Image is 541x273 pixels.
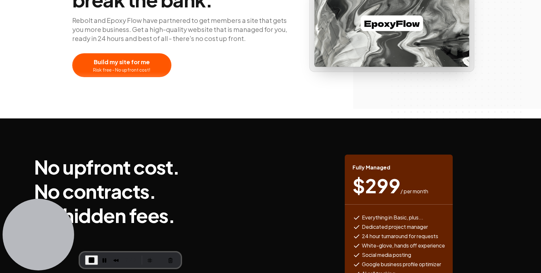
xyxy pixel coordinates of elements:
[362,242,445,250] span: White-glove, hands off experience
[362,223,428,231] span: Dedicated project manager
[362,260,441,268] span: Google business profile optimizer
[362,214,423,222] span: Everything in Basic, plus...
[401,187,428,195] span: / per month
[362,251,411,259] span: Social media posting
[362,232,438,240] span: 24 hour turnaround for requests
[34,155,180,227] h3: No upfront cost. No contracts. No hidden fees.
[353,176,401,195] span: $ 299
[72,53,171,77] button: Build my site for meRisk free - No upfront cost!
[353,164,390,171] span: Fully Managed
[72,16,289,43] p: Rebolt and Epoxy Flow have partnered to get members a site that gets you more business. Get a hig...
